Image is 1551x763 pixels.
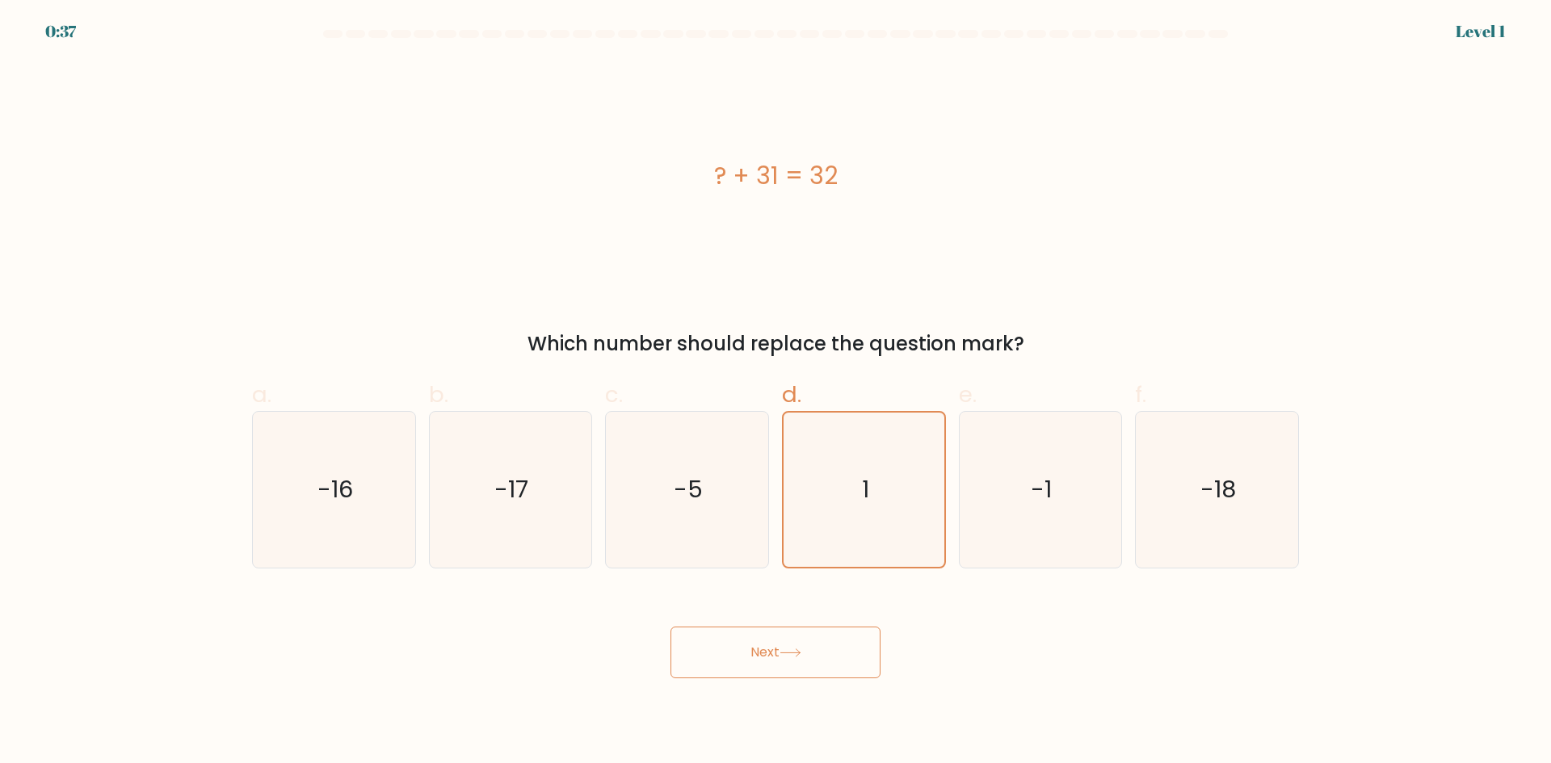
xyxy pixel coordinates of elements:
[862,473,869,505] text: 1
[252,157,1299,194] div: ? + 31 = 32
[675,473,704,505] text: -5
[429,379,448,410] span: b.
[1135,379,1146,410] span: f.
[782,379,801,410] span: d.
[959,379,977,410] span: e.
[1201,473,1237,505] text: -18
[1032,473,1053,505] text: -1
[45,19,76,44] div: 0:37
[670,627,881,678] button: Next
[252,379,271,410] span: a.
[317,473,353,505] text: -16
[605,379,623,410] span: c.
[1456,19,1506,44] div: Level 1
[262,329,1289,358] div: Which number should replace the question mark?
[495,473,529,505] text: -17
